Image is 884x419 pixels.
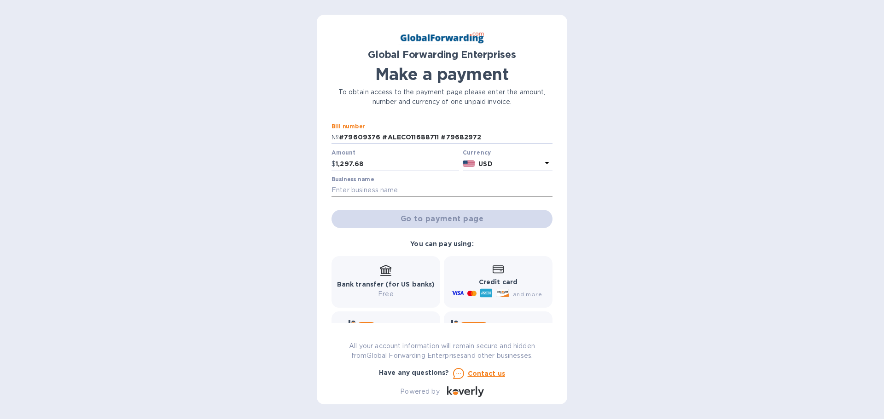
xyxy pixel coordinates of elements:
b: Credit card [479,278,518,286]
img: USD [463,161,475,167]
b: USD [478,160,492,167]
input: 0.00 [336,157,459,171]
b: You can pay using: [410,240,473,247]
label: Bill number [331,124,365,129]
p: Powered by [400,387,439,396]
p: To obtain access to the payment page please enter the amount, number and currency of one unpaid i... [331,87,552,107]
p: № [331,132,339,142]
span: and more... [513,291,547,298]
h1: Make a payment [331,64,552,84]
b: Currency [463,149,491,156]
p: Free [337,289,435,299]
u: Contact us [468,370,506,377]
label: Amount [331,150,355,156]
label: Business name [331,177,374,182]
input: Enter business name [331,184,552,197]
p: $ [331,159,336,169]
b: Global Forwarding Enterprises [368,49,516,60]
p: All your account information will remain secure and hidden from Global Forwarding Enterprises and... [331,341,552,361]
b: Bank transfer (for US banks) [337,281,435,288]
b: Have any questions? [379,369,449,376]
input: Enter bill number [339,131,552,144]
